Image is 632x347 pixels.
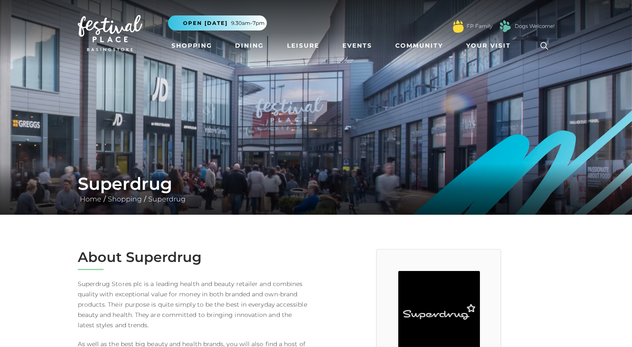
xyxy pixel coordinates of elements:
[78,249,310,265] h2: About Superdrug
[231,19,265,27] span: 9.30am-7pm
[466,41,511,50] span: Your Visit
[78,279,310,330] p: Superdrug Stores plc is a leading health and beauty retailer and combines quality with exceptiona...
[463,38,519,54] a: Your Visit
[78,15,142,51] img: Festival Place Logo
[232,38,267,54] a: Dining
[78,173,555,194] h1: Superdrug
[168,38,216,54] a: Shopping
[515,22,555,30] a: Dogs Welcome!
[106,195,144,203] a: Shopping
[168,15,267,30] button: Open [DATE] 9.30am-7pm
[146,195,188,203] a: Superdrug
[71,173,561,204] div: / /
[284,38,323,54] a: Leisure
[339,38,376,54] a: Events
[78,195,104,203] a: Home
[392,38,446,54] a: Community
[183,19,228,27] span: Open [DATE]
[467,22,492,30] a: FP Family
